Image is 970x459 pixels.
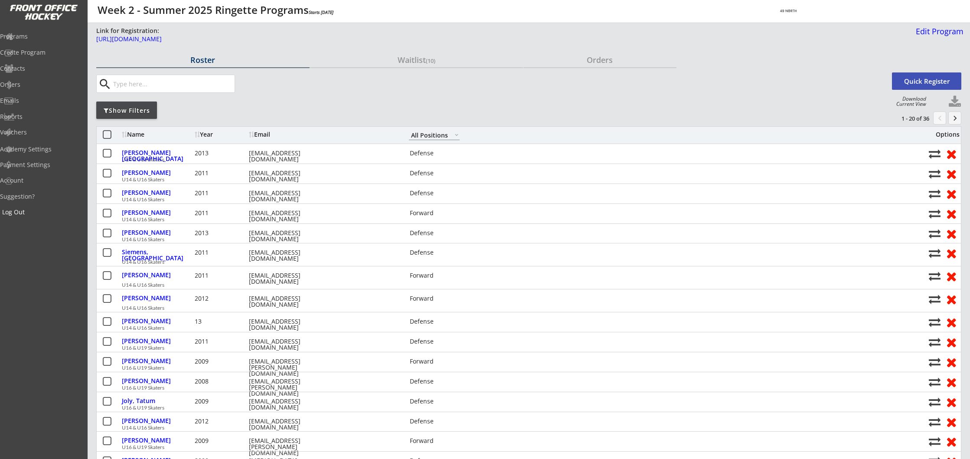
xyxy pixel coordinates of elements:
[195,378,247,384] div: 2008
[249,190,327,202] div: [EMAIL_ADDRESS][DOMAIN_NAME]
[929,208,941,220] button: Move player
[96,26,160,35] div: Link for Registration:
[122,445,924,450] div: U16 & U19 Skaters
[195,131,247,138] div: Year
[122,170,193,176] div: [PERSON_NAME]
[410,378,461,384] div: Defense
[249,398,327,410] div: [EMAIL_ADDRESS][DOMAIN_NAME]
[96,56,310,64] div: Roster
[195,272,247,279] div: 2011
[410,150,461,156] div: Defense
[410,190,461,196] div: Defense
[929,293,941,305] button: Move player
[948,95,961,108] button: Click to download full roster. Your browser settings may try to block it, check your security set...
[249,295,327,308] div: [EMAIL_ADDRESS][DOMAIN_NAME]
[410,272,461,279] div: Forward
[195,338,247,344] div: 2011
[122,318,193,324] div: [PERSON_NAME]
[122,405,924,410] div: U16 & U19 Skaters
[943,415,959,429] button: Remove from roster (no refund)
[929,356,941,368] button: Move player
[249,170,327,182] div: [EMAIL_ADDRESS][DOMAIN_NAME]
[195,438,247,444] div: 2009
[929,376,941,388] button: Move player
[912,27,963,43] a: Edit Program
[943,375,959,389] button: Remove from roster (no refund)
[122,217,924,222] div: U14 & U16 Skaters
[929,336,941,348] button: Move player
[943,355,959,369] button: Remove from roster (no refund)
[122,210,193,216] div: [PERSON_NAME]
[309,9,333,15] em: Starts [DATE]
[122,272,193,278] div: [PERSON_NAME]
[195,249,247,256] div: 2011
[249,249,327,262] div: [EMAIL_ADDRESS][DOMAIN_NAME]
[929,168,941,180] button: Move player
[122,305,924,311] div: U14 & U16 Skaters
[929,188,941,200] button: Move player
[249,272,327,285] div: [EMAIL_ADDRESS][DOMAIN_NAME]
[195,230,247,236] div: 2013
[943,167,959,180] button: Remove from roster (no refund)
[122,365,924,370] div: U16 & U19 Skaters
[948,111,961,125] button: keyboard_arrow_right
[249,438,327,456] div: [EMAIL_ADDRESS][PERSON_NAME][DOMAIN_NAME]
[122,157,924,162] div: U14 & U16 Skaters
[943,335,959,349] button: Remove from roster (no refund)
[410,295,461,302] div: Forward
[195,418,247,424] div: 2012
[122,425,924,430] div: U14 & U16 Skaters
[98,77,112,91] button: search
[122,418,193,424] div: [PERSON_NAME]
[122,325,924,331] div: U14 & U16 Skaters
[249,358,327,377] div: [EMAIL_ADDRESS][PERSON_NAME][DOMAIN_NAME]
[943,227,959,240] button: Remove from roster (no refund)
[410,210,461,216] div: Forward
[929,148,941,160] button: Move player
[122,197,924,202] div: U14 & U16 Skaters
[943,435,959,448] button: Remove from roster (no refund)
[195,318,247,325] div: 13
[410,170,461,176] div: Defense
[249,210,327,222] div: [EMAIL_ADDRESS][DOMAIN_NAME]
[195,295,247,302] div: 2012
[195,398,247,404] div: 2009
[943,292,959,306] button: Remove from roster (no refund)
[249,338,327,351] div: [EMAIL_ADDRESS][DOMAIN_NAME]
[410,249,461,256] div: Defense
[111,75,235,92] input: Type here...
[310,56,523,64] div: Waitlist
[96,36,533,47] a: [URL][DOMAIN_NAME]
[195,190,247,196] div: 2011
[96,106,157,115] div: Show Filters
[122,131,193,138] div: Name
[122,345,924,351] div: U16 & U19 Skaters
[122,150,193,162] div: [PERSON_NAME][GEOGRAPHIC_DATA]
[249,318,327,331] div: [EMAIL_ADDRESS][DOMAIN_NAME]
[943,246,959,260] button: Remove from roster (no refund)
[122,295,193,301] div: [PERSON_NAME]
[122,398,193,404] div: Joly, Tatum
[943,207,959,220] button: Remove from roster (no refund)
[122,282,924,288] div: U14 & U16 Skaters
[122,385,924,390] div: U16 & U19 Skaters
[410,338,461,344] div: Defense
[249,418,327,430] div: [EMAIL_ADDRESS][DOMAIN_NAME]
[122,338,193,344] div: [PERSON_NAME]
[122,237,924,242] div: U14 & U16 Skaters
[195,358,247,364] div: 2009
[249,131,327,138] div: Email
[122,378,193,384] div: [PERSON_NAME]
[426,57,435,65] font: (10)
[929,247,941,259] button: Move player
[410,398,461,404] div: Defense
[929,396,941,408] button: Move player
[96,36,533,42] div: [URL][DOMAIN_NAME]
[943,395,959,409] button: Remove from roster (no refund)
[929,416,941,428] button: Move player
[929,270,941,282] button: Move player
[249,230,327,242] div: [EMAIL_ADDRESS][DOMAIN_NAME]
[122,249,193,261] div: Siemens, [GEOGRAPHIC_DATA]
[523,56,676,64] div: Orders
[249,378,327,397] div: [EMAIL_ADDRESS][PERSON_NAME][DOMAIN_NAME]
